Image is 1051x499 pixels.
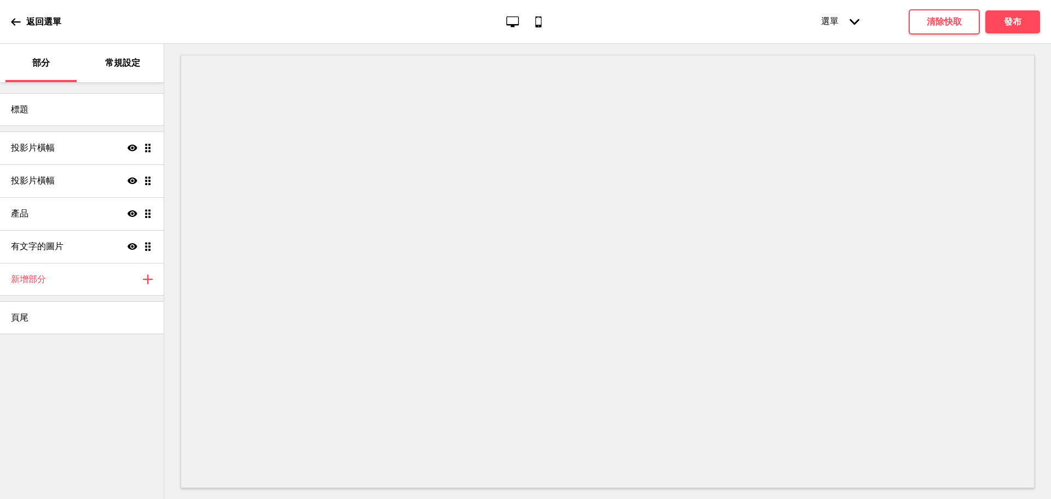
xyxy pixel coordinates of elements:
font: 部分 [32,58,50,68]
font: 頁尾 [11,312,28,323]
font: 投影片橫幅 [11,175,55,186]
font: 清除快取 [927,16,962,27]
button: 發布 [985,10,1040,33]
font: 發布 [1004,16,1021,27]
font: 選單 [821,16,839,26]
font: 常規設定 [105,58,140,68]
font: 標題 [11,104,28,114]
font: 新增部分 [11,274,46,284]
font: 有文字的圖片 [11,241,63,251]
button: 清除快取 [909,9,980,35]
font: 返回選單 [26,16,61,27]
font: 投影片橫幅 [11,142,55,153]
font: 產品 [11,208,28,219]
a: 返回選單 [11,7,61,37]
